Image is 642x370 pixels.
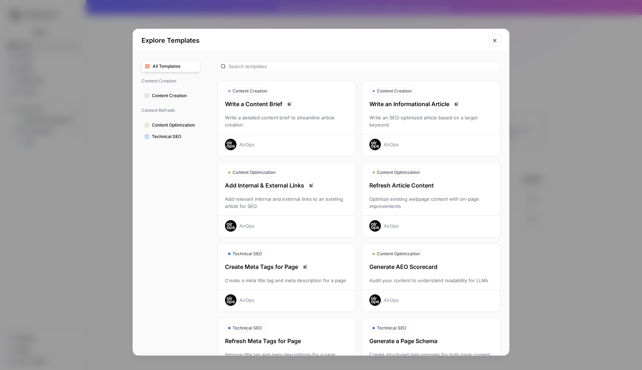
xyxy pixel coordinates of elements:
[362,195,500,210] div: Optimize existing webpage content with on-page improvements
[362,337,500,345] div: Generate a Page Schema
[218,277,356,284] div: Create a meta title tag and meta description for a page
[377,169,420,176] span: Content Optimization
[233,325,262,331] span: Technical SEO
[239,297,254,304] div: AirOps
[239,141,254,148] div: AirOps
[285,100,294,108] a: Read docs
[142,35,485,46] h2: Explore Templates
[142,61,200,72] button: All Templates
[362,162,500,238] button: Content OptimizationRefresh Article ContentOptimize existing webpage content with on-page improve...
[362,81,500,156] button: Content CreationWrite an Informational ArticleRead docsWrite an SEO-optimized article based on a ...
[301,262,310,271] a: Read docs
[362,277,500,284] div: Audit your content to understand readability for LLMs
[362,262,500,271] div: Generate AEO Scorecard
[452,100,461,108] a: Read docs
[218,114,356,128] div: Write a detailed content brief to streamline article creation
[142,119,200,131] button: Content Optimization
[384,297,399,304] div: AirOps
[153,63,197,70] span: All Templates
[377,325,406,331] span: Technical SEO
[362,100,500,108] div: Write an Informational Article
[377,88,412,94] span: Content Creation
[217,81,356,156] button: Content CreationWrite a Content BriefRead docsWrite a detailed content brief to streamline articl...
[307,181,316,190] a: Read docs
[218,351,356,365] div: Improve title tag and meta descriptions for a page
[218,195,356,210] div: Add relevant internal and external links to an existing article for SEO
[217,162,356,238] button: Content OptimizationAdd Internal & External LinksRead docsAdd relevant internal and external link...
[377,251,420,257] span: Content Optimization
[217,243,356,312] button: Technical SEOCreate Meta Tags for PageRead docsCreate a meta title tag and meta description for a...
[218,262,356,271] div: Create Meta Tags for Page
[239,222,254,229] div: AirOps
[233,88,267,94] span: Content Creation
[362,243,500,312] button: Content OptimizationGenerate AEO ScorecardAudit your content to understand readability for LLMsAi...
[152,92,197,99] span: Content Creation
[142,131,200,142] button: Technical SEO
[218,181,356,190] div: Add Internal & External Links
[362,351,500,365] div: Create structured data snippets for both page content and images
[142,75,200,87] span: Content Creation
[142,90,200,101] button: Content Creation
[362,114,500,128] div: Write an SEO-optimized article based on a target keyword
[384,222,399,229] div: AirOps
[152,122,197,128] span: Content Optimization
[218,337,356,345] div: Refresh Meta Tags for Page
[489,35,500,46] button: Close modal
[384,141,399,148] div: AirOps
[233,251,262,257] span: Technical SEO
[229,63,497,70] input: Search templates
[152,133,197,140] span: Technical SEO
[142,104,200,117] span: Content Refresh
[233,169,276,176] span: Content Optimization
[362,181,500,190] div: Refresh Article Content
[218,100,356,108] div: Write a Content Brief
